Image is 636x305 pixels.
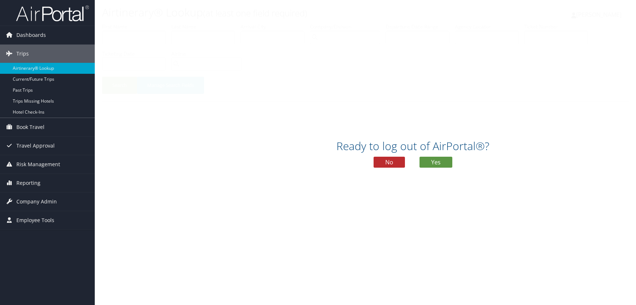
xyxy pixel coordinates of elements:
span: Company Admin [16,192,57,211]
span: Travel Approval [16,137,55,155]
span: Trips [16,45,29,63]
span: Reporting [16,174,40,192]
img: airportal-logo.png [16,5,89,22]
span: Dashboards [16,26,46,44]
span: Risk Management [16,155,60,174]
span: Employee Tools [16,211,54,229]
button: No [374,157,405,168]
span: Book Travel [16,118,44,136]
button: Yes [420,157,452,168]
